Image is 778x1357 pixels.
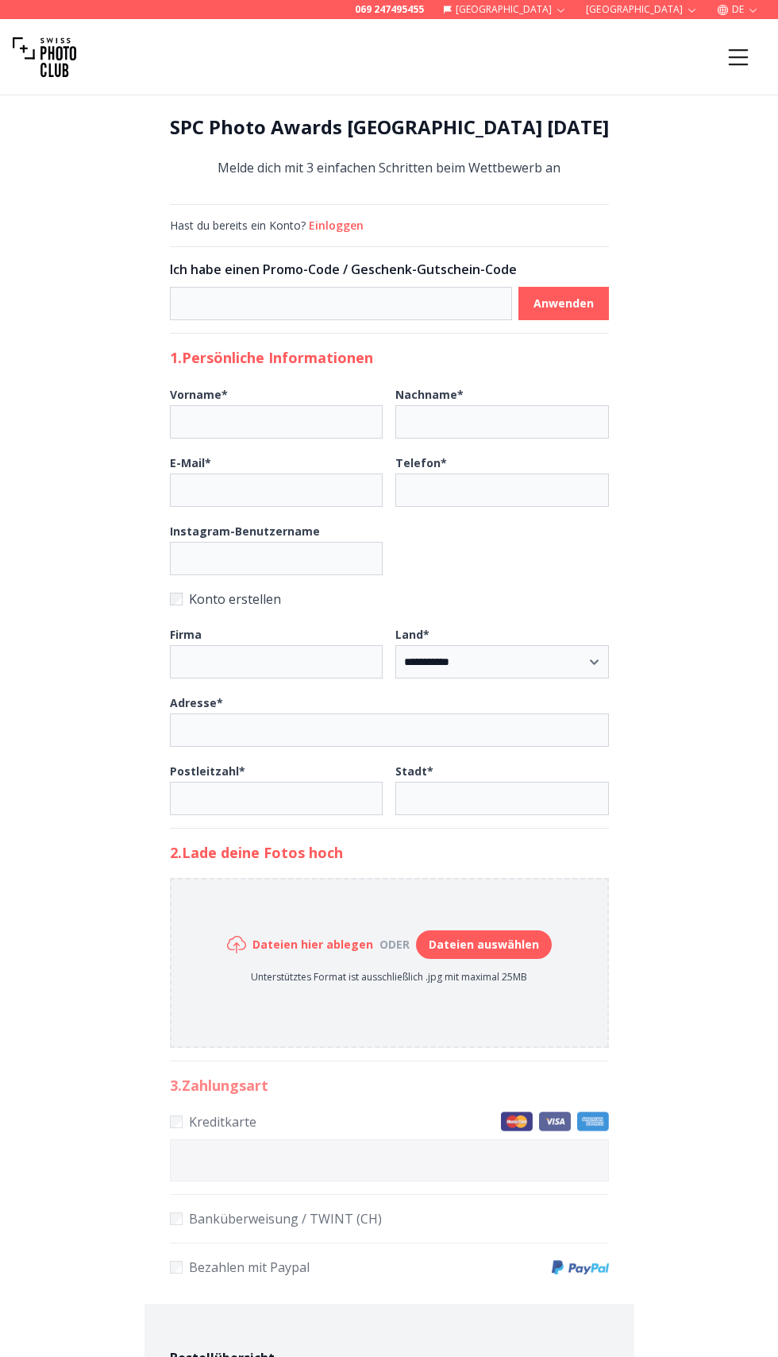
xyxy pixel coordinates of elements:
select: Land* [395,645,609,678]
button: Anwenden [518,287,609,320]
input: Firma [170,645,383,678]
input: Telefon* [395,474,609,507]
b: Vorname * [170,387,228,402]
h2: 2. Lade deine Fotos hoch [170,841,609,864]
input: Konto erstellen [170,593,183,605]
h6: Dateien hier ablegen [252,937,373,953]
h1: SPC Photo Awards [GEOGRAPHIC_DATA] [DATE] [170,114,609,140]
b: Land * [395,627,429,642]
b: Stadt * [395,764,433,779]
b: Postleitzahl * [170,764,245,779]
a: 069 247495455 [355,3,424,16]
input: Adresse* [170,713,609,747]
img: Swiss photo club [13,25,76,89]
b: Adresse * [170,695,223,710]
input: Nachname* [395,405,609,439]
input: E-Mail* [170,474,383,507]
b: Nachname * [395,387,464,402]
h2: 1. Persönliche Informationen [170,346,609,369]
h3: Ich habe einen Promo-Code / Geschenk-Gutschein-Code [170,260,609,279]
b: E-Mail * [170,455,211,470]
input: Instagram-Benutzername [170,542,383,575]
p: Unterstütztes Format ist ausschließlich .jpg mit maximal 25MB [227,971,552,984]
button: Menu [711,30,765,84]
div: Hast du bereits ein Konto? [170,218,609,234]
b: Anwenden [533,296,594,311]
b: Firma [170,627,202,642]
input: Stadt* [395,782,609,815]
input: Postleitzahl* [170,782,383,815]
button: Einloggen [309,218,364,234]
label: Konto erstellen [170,588,609,610]
div: oder [373,937,416,953]
button: Dateien auswählen [416,930,552,959]
b: Instagram-Benutzername [170,524,320,539]
div: Melde dich mit 3 einfachen Schritten beim Wettbewerb an [170,114,609,179]
input: Vorname* [170,405,383,439]
b: Telefon * [395,455,447,470]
